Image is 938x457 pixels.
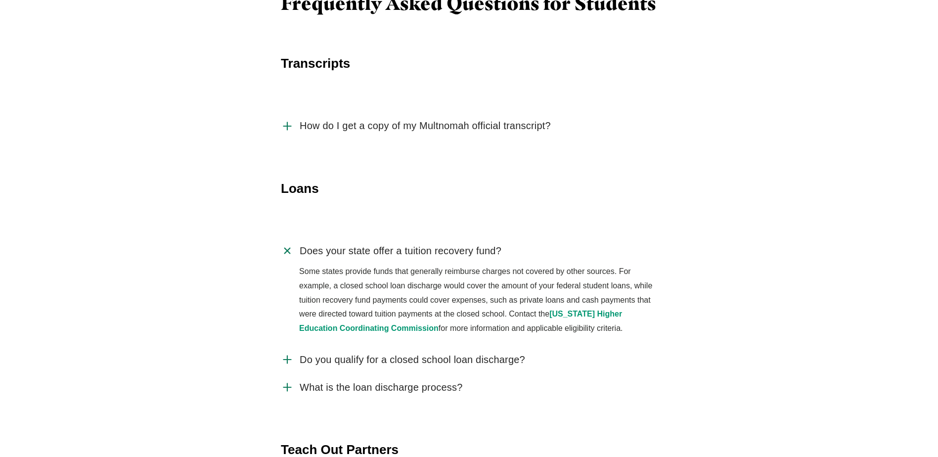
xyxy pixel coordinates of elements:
[300,381,462,394] span: What is the loan discharge process?
[281,180,657,197] h4: Loans
[300,245,501,257] span: Does your state offer a tuition recovery fund?
[300,354,525,366] span: Do you qualify for a closed school loan discharge?
[300,120,551,132] span: How do I get a copy of my Multnomah official transcript?
[281,54,657,72] h4: Transcripts
[299,265,657,336] p: Some states provide funds that generally reimburse charges not covered by other sources. For exam...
